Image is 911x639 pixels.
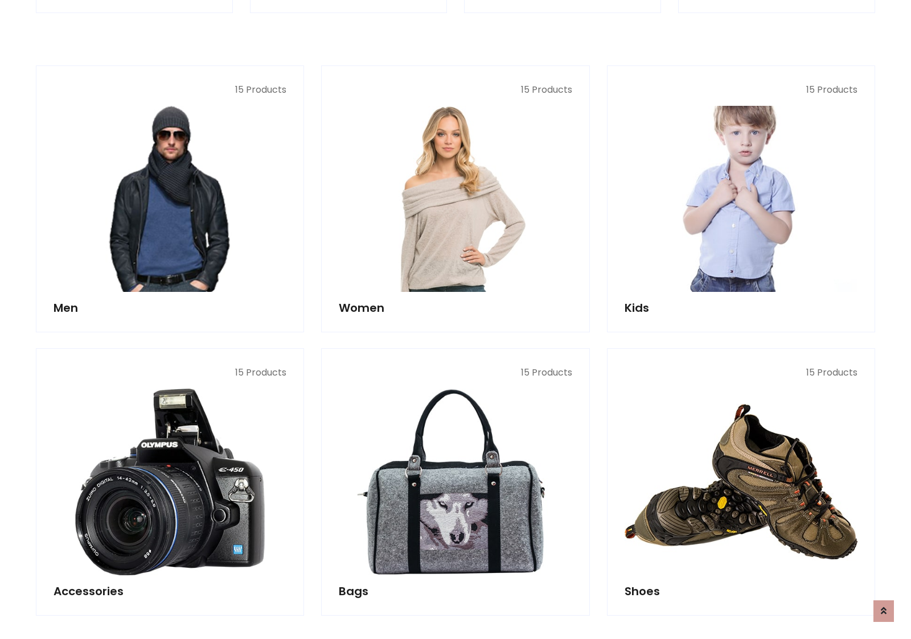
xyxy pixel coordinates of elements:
[54,584,286,598] h5: Accessories
[625,301,857,315] h5: Kids
[54,301,286,315] h5: Men
[339,584,572,598] h5: Bags
[339,301,572,315] h5: Women
[54,366,286,380] p: 15 Products
[625,584,857,598] h5: Shoes
[339,83,572,97] p: 15 Products
[625,366,857,380] p: 15 Products
[625,83,857,97] p: 15 Products
[54,83,286,97] p: 15 Products
[339,366,572,380] p: 15 Products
